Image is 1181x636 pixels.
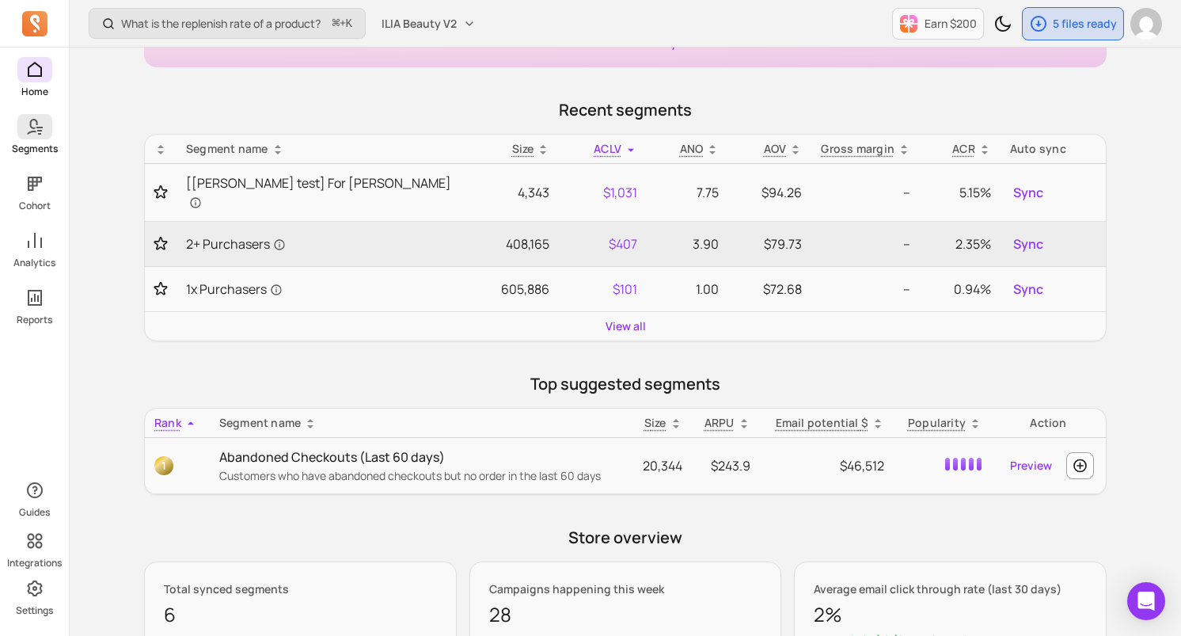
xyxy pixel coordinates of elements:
p: AOV [764,141,787,157]
p: Settings [16,604,53,617]
a: [[PERSON_NAME] test] For [PERSON_NAME] [186,173,455,211]
p: Campaigns happening this week [489,581,762,597]
p: Cohort [19,200,51,212]
a: Preview [1004,451,1058,480]
p: 0.94% [929,280,991,299]
p: 605,886 [474,280,549,299]
p: -- [821,183,910,202]
p: Home [21,86,48,98]
span: ANO [680,141,704,156]
button: Guides [17,474,52,522]
button: Toggle favorite [154,281,167,297]
p: $1,031 [568,183,637,202]
p: Recent segments [144,99,1107,121]
span: 1 [154,456,173,475]
span: 1x Purchasers [186,280,283,299]
p: 5.15% [929,183,991,202]
p: $101 [568,280,637,299]
p: Earn $200 [925,16,977,32]
p: ACR [952,141,975,157]
p: 4,343 [474,183,549,202]
button: Sync [1010,276,1046,302]
p: Total synced segments [164,581,437,597]
div: Segment name [186,141,455,157]
span: 2+ Purchasers [186,234,286,253]
span: Sync [1013,280,1043,299]
p: 7.75 [656,183,719,202]
button: 5 files ready [1022,7,1124,40]
p: $79.73 [738,234,802,253]
p: Email potential $ [776,415,869,431]
span: ILIA Beauty V2 [382,16,457,32]
div: Action [1001,415,1096,431]
p: Analytics [13,257,55,269]
kbd: ⌘ [332,14,340,34]
p: Integrations [7,557,62,569]
span: $46,512 [840,457,884,474]
p: -- [821,280,910,299]
span: Rank [154,415,181,430]
p: 28 [489,600,762,629]
p: What is the replenish rate of a product? [121,16,321,32]
div: Auto sync [1010,141,1096,157]
button: Sync [1010,180,1046,205]
p: 2% [814,600,1087,629]
p: Customers who have abandoned checkouts but no order in the last 60 days [219,468,621,484]
p: Segments [12,143,58,155]
span: 20,344 [643,457,682,474]
p: $407 [568,234,637,253]
a: View all [606,318,646,334]
p: Abandoned Checkouts (Last 60 days) [219,447,621,467]
div: Segment name [219,415,621,431]
p: $72.68 [738,280,802,299]
button: Toggle favorite [154,236,167,252]
button: ILIA Beauty V2 [372,10,485,38]
button: Sync [1010,231,1046,257]
button: What is the replenish rate of a product?⌘+K [89,8,366,39]
p: Reports [17,314,52,326]
span: ACLV [594,141,621,156]
span: + [332,15,352,32]
p: -- [821,234,910,253]
p: 2.35% [929,234,991,253]
p: 408,165 [474,234,549,253]
div: Open Intercom Messenger [1127,582,1165,620]
a: 1x Purchasers [186,280,455,299]
button: Toggle dark mode [987,8,1019,40]
button: Toggle favorite [154,185,167,200]
p: Average email click through rate (last 30 days) [814,581,1087,597]
span: Sync [1013,183,1043,202]
p: Store overview [144,527,1107,549]
p: ARPU [704,415,735,431]
button: Earn $200 [892,8,984,40]
img: avatar [1130,8,1162,40]
p: 5 files ready [1053,16,1117,32]
a: 2+ Purchasers [186,234,455,253]
p: Gross margin [821,141,894,157]
a: Or build manually [574,33,678,51]
kbd: K [346,17,352,30]
span: $243.9 [711,457,750,474]
p: Top suggested segments [144,373,1107,395]
p: 3.90 [656,234,719,253]
p: $94.26 [738,183,802,202]
p: Guides [19,506,50,519]
p: 6 [164,600,437,629]
p: Popularity [908,415,966,431]
span: Size [512,141,534,156]
span: Sync [1013,234,1043,253]
span: Size [644,415,666,430]
p: 1.00 [656,280,719,299]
